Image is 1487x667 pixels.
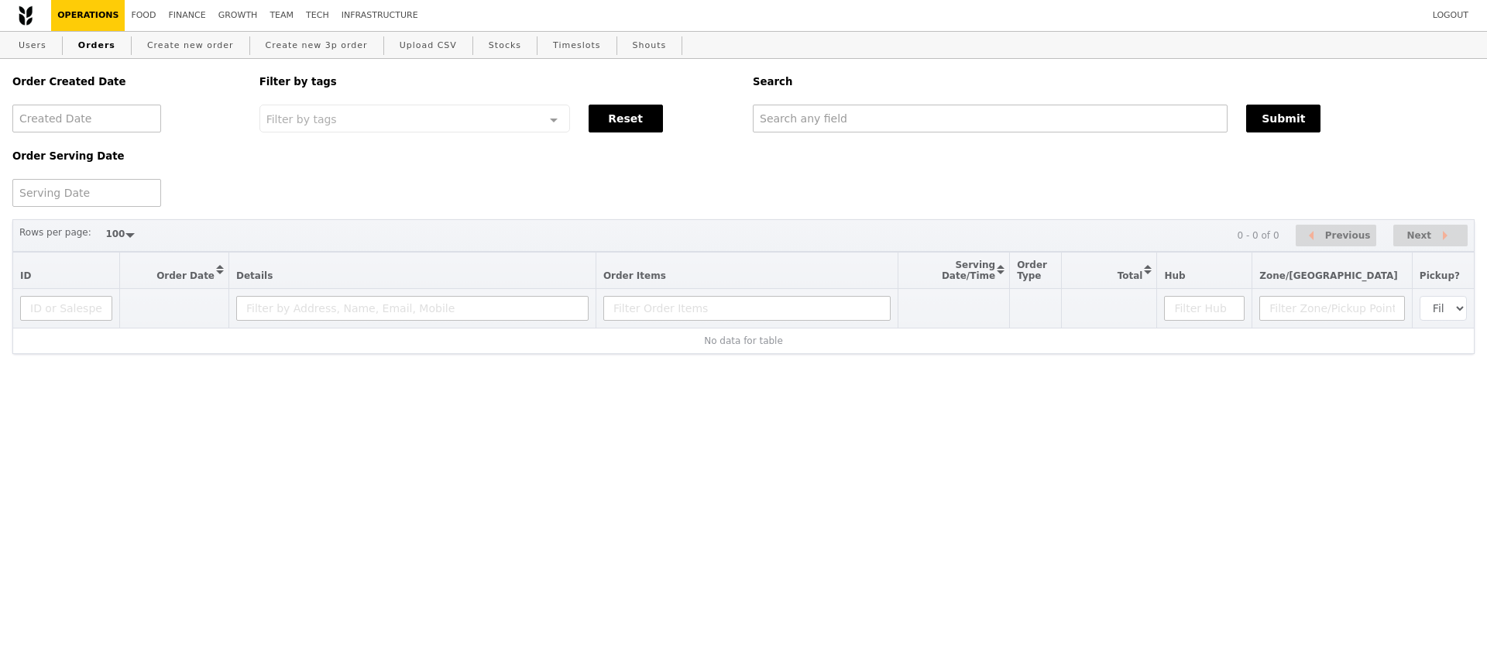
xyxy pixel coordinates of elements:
a: Create new 3p order [259,32,374,60]
input: ID or Salesperson name [20,296,112,321]
input: Filter Zone/Pickup Point [1259,296,1405,321]
div: No data for table [20,335,1467,346]
label: Rows per page: [19,225,91,240]
button: Submit [1246,105,1320,132]
a: Create new order [141,32,240,60]
button: Next [1393,225,1468,247]
h5: Search [753,76,1475,88]
span: Order Type [1017,260,1047,281]
input: Filter Hub [1164,296,1245,321]
h5: Filter by tags [259,76,734,88]
input: Filter by Address, Name, Email, Mobile [236,296,589,321]
span: Next [1406,226,1431,245]
a: Users [12,32,53,60]
img: Grain logo [19,5,33,26]
span: Details [236,270,273,281]
span: Order Items [603,270,666,281]
a: Upload CSV [393,32,463,60]
span: ID [20,270,31,281]
h5: Order Serving Date [12,150,241,162]
input: Serving Date [12,179,161,207]
span: Hub [1164,270,1185,281]
span: Filter by tags [266,112,337,125]
input: Created Date [12,105,161,132]
button: Previous [1296,225,1376,247]
span: Pickup? [1420,270,1460,281]
button: Reset [589,105,663,132]
h5: Order Created Date [12,76,241,88]
a: Orders [72,32,122,60]
a: Shouts [627,32,673,60]
input: Search any field [753,105,1228,132]
span: Zone/[GEOGRAPHIC_DATA] [1259,270,1398,281]
a: Timeslots [547,32,606,60]
a: Stocks [483,32,527,60]
input: Filter Order Items [603,296,891,321]
div: 0 - 0 of 0 [1237,230,1279,241]
span: Previous [1325,226,1371,245]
